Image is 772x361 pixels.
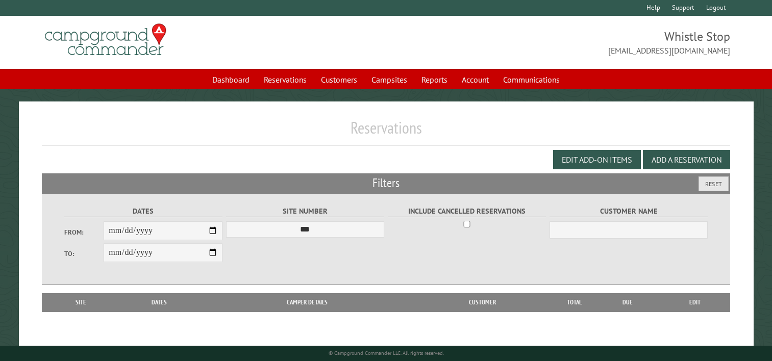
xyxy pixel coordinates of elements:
th: Due [595,293,660,312]
label: From: [64,227,104,237]
th: Total [554,293,595,312]
button: Add a Reservation [643,150,730,169]
small: © Campground Commander LLC. All rights reserved. [329,350,444,356]
label: Site Number [226,205,385,217]
a: Reports [415,70,454,89]
span: Whistle Stop [EMAIL_ADDRESS][DOMAIN_NAME] [386,28,731,57]
img: Campground Commander [42,20,169,60]
label: Include Cancelled Reservations [388,205,546,217]
button: Reset [699,176,729,191]
h1: Reservations [42,118,730,146]
h2: Filters [42,173,730,193]
a: Customers [315,70,363,89]
label: Customer Name [550,205,708,217]
th: Dates [115,293,204,312]
label: Dates [64,205,223,217]
th: Edit [660,293,730,312]
a: Reservations [258,70,313,89]
th: Customer [411,293,554,312]
a: Campsites [365,70,413,89]
a: Communications [497,70,566,89]
th: Camper Details [204,293,411,312]
a: Account [456,70,495,89]
th: Site [47,293,115,312]
label: To: [64,249,104,259]
button: Edit Add-on Items [553,150,641,169]
a: Dashboard [206,70,256,89]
